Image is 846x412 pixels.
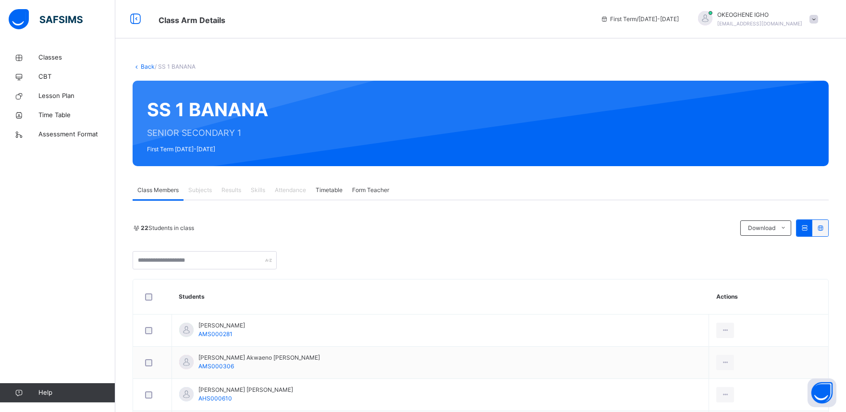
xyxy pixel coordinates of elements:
[38,53,115,62] span: Classes
[198,353,320,362] span: [PERSON_NAME] Akwaeno [PERSON_NAME]
[38,91,115,101] span: Lesson Plan
[38,130,115,139] span: Assessment Format
[688,11,823,28] div: OKEOGHENEIGHO
[808,378,836,407] button: Open asap
[172,279,709,315] th: Students
[709,279,828,315] th: Actions
[188,186,212,194] span: Subjects
[198,386,293,394] span: [PERSON_NAME] [PERSON_NAME]
[38,388,115,398] span: Help
[141,224,194,232] span: Students in class
[198,330,233,338] span: AMS000281
[275,186,306,194] span: Attendance
[137,186,179,194] span: Class Members
[316,186,343,194] span: Timetable
[198,321,245,330] span: [PERSON_NAME]
[748,224,775,232] span: Download
[198,395,232,402] span: AHS000610
[717,11,802,19] span: OKEOGHENE IGHO
[155,63,196,70] span: / SS 1 BANANA
[38,110,115,120] span: Time Table
[159,15,225,25] span: Class Arm Details
[198,363,234,370] span: AMS000306
[352,186,389,194] span: Form Teacher
[601,15,679,24] span: session/term information
[38,72,115,82] span: CBT
[9,9,83,29] img: safsims
[251,186,265,194] span: Skills
[141,224,148,231] b: 22
[717,21,802,26] span: [EMAIL_ADDRESS][DOMAIN_NAME]
[141,63,155,70] a: Back
[221,186,241,194] span: Results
